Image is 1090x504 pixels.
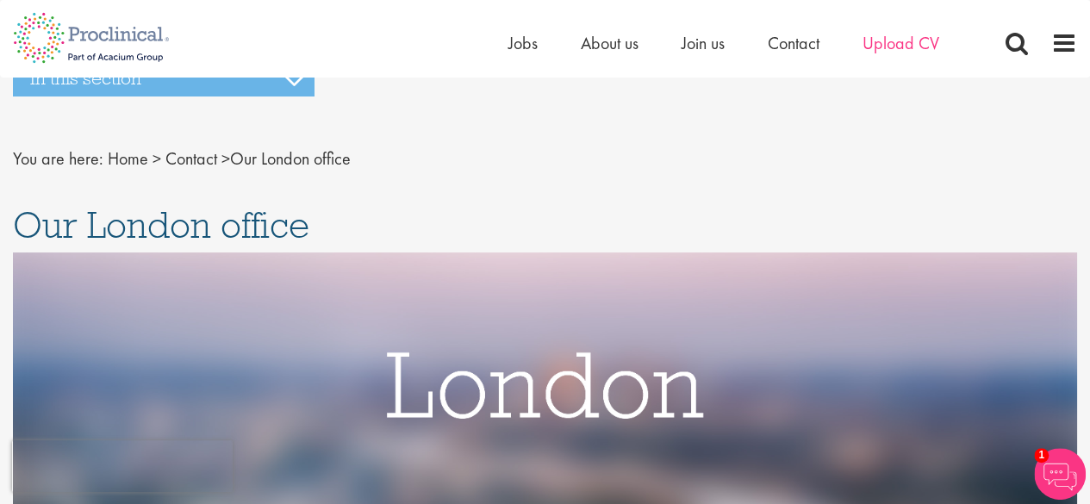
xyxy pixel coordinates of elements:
img: Chatbot [1034,448,1086,500]
span: 1 [1034,448,1049,463]
a: breadcrumb link to Home [108,147,148,170]
span: > [153,147,161,170]
a: breadcrumb link to Contact [165,147,217,170]
a: Jobs [508,32,538,54]
h3: In this section [13,60,315,96]
span: Our London office [13,202,309,248]
span: Our London office [108,147,351,170]
a: About us [581,32,638,54]
a: Contact [768,32,819,54]
a: Join us [682,32,725,54]
iframe: reCAPTCHA [12,440,233,492]
span: You are here: [13,147,103,170]
span: > [221,147,230,170]
a: Upload CV [863,32,939,54]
